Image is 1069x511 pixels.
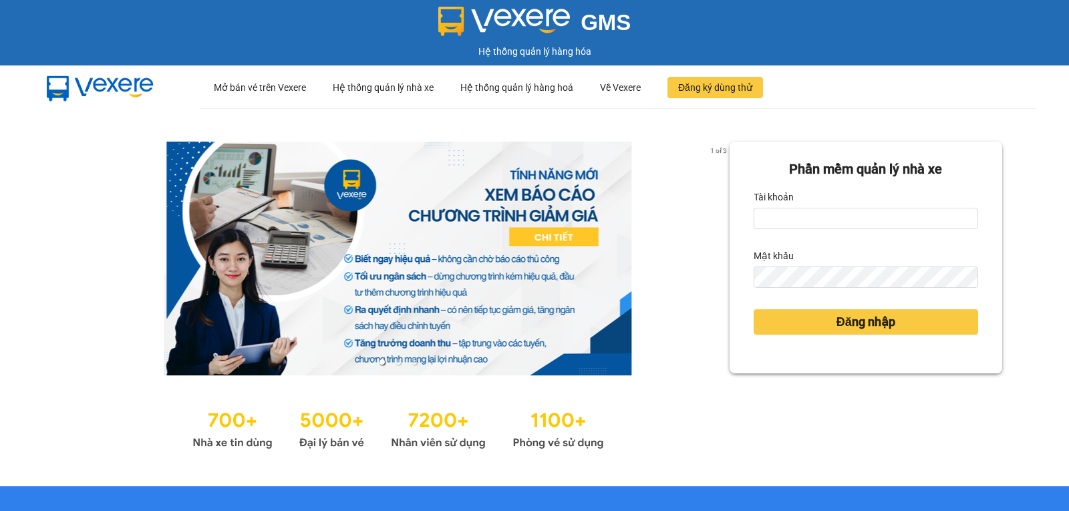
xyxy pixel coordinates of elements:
img: mbUUG5Q.png [33,65,167,110]
div: Mở bán vé trên Vexere [214,66,306,109]
li: slide item 2 [396,359,401,365]
input: Tài khoản [754,208,978,229]
button: Đăng ký dùng thử [667,77,763,98]
span: Đăng nhập [836,313,895,331]
span: Đăng ký dùng thử [678,80,752,95]
li: slide item 1 [379,359,385,365]
span: GMS [581,10,631,35]
input: Mật khẩu [754,267,978,288]
div: Hệ thống quản lý nhà xe [333,66,434,109]
div: Hệ thống quản lý hàng hóa [3,44,1066,59]
button: next slide / item [711,142,730,375]
li: slide item 3 [412,359,417,365]
img: logo 2 [438,7,571,36]
button: previous slide / item [67,142,86,375]
div: Về Vexere [600,66,641,109]
label: Tài khoản [754,186,794,208]
img: Statistics.png [192,402,604,453]
p: 1 of 3 [706,142,730,159]
div: Phần mềm quản lý nhà xe [754,159,978,180]
button: Đăng nhập [754,309,978,335]
a: GMS [438,20,631,31]
label: Mật khẩu [754,245,794,267]
div: Hệ thống quản lý hàng hoá [460,66,573,109]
